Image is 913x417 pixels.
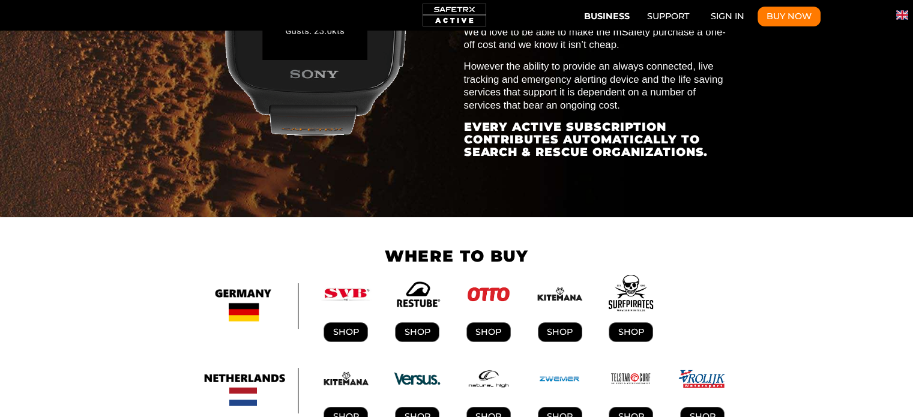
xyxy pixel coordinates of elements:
a: Support [637,7,698,27]
a: SHOP [466,322,511,343]
a: SHOP [538,322,582,343]
a: Shop [324,322,368,343]
h1: WHERE TO BUY [179,247,735,265]
a: Sign In [702,7,754,27]
button: Change language [896,9,908,21]
h3: Every active subscription contributes automatically to search & rescue organizations. [464,121,735,158]
a: SHOP [395,322,439,343]
button: Buy Now [758,7,821,27]
button: Business [580,5,634,25]
p: We’d love to be able to make the mSafety purchase a one-off cost and we know it isn’t cheap. [464,26,735,52]
p: However the ability to provide an always connected, live tracking and emergency alerting device a... [464,60,735,112]
img: en [896,9,908,21]
a: SHOP [609,322,653,343]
